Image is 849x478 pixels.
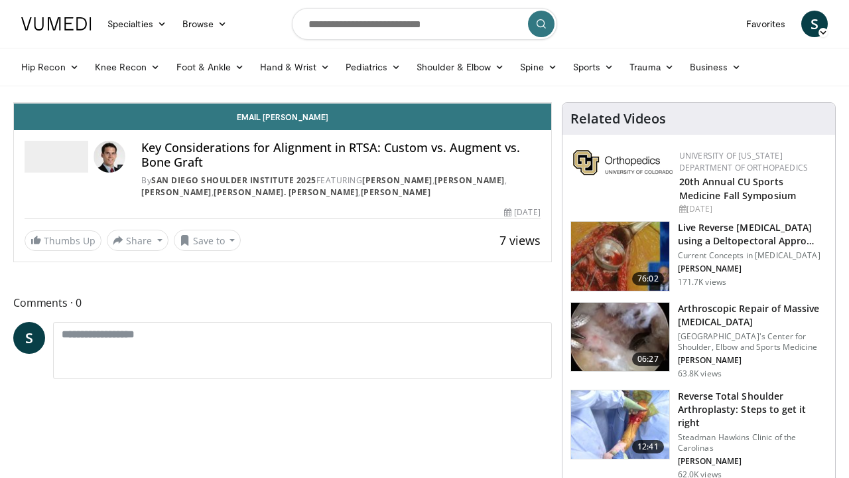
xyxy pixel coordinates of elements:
[99,11,174,37] a: Specialties
[571,390,669,459] img: 326034_0000_1.png.150x105_q85_crop-smart_upscale.jpg
[25,141,88,173] img: San Diego Shoulder Institute 2025
[434,175,505,186] a: [PERSON_NAME]
[151,175,316,186] a: San Diego Shoulder Institute 2025
[174,230,241,251] button: Save to
[678,355,827,366] p: [PERSON_NAME]
[361,187,431,198] a: [PERSON_NAME]
[678,250,827,261] p: Current Concepts in [MEDICAL_DATA]
[801,11,828,37] a: S
[565,54,622,80] a: Sports
[141,175,541,199] div: By FEATURING , , , ,
[679,175,796,202] a: 20th Annual CU Sports Medicine Fall Symposium
[678,277,726,287] p: 171.7K views
[679,203,824,215] div: [DATE]
[252,54,338,80] a: Hand & Wrist
[504,206,540,218] div: [DATE]
[621,54,682,80] a: Trauma
[512,54,564,80] a: Spine
[571,303,669,372] img: 281021_0002_1.png.150x105_q85_crop-smart_upscale.jpg
[678,390,827,430] h3: Reverse Total Shoulder Arthroplasty: Steps to get it right
[632,440,664,453] span: 12:41
[678,302,827,329] h3: Arthroscopic Repair of Massive [MEDICAL_DATA]
[570,302,827,379] a: 06:27 Arthroscopic Repair of Massive [MEDICAL_DATA] [GEOGRAPHIC_DATA]'s Center for Shoulder, Elbo...
[632,272,664,285] span: 76:02
[141,141,541,169] h4: Key Considerations for Alignment in RTSA: Custom vs. Augment vs. Bone Graft
[573,150,673,175] img: 355603a8-37da-49b6-856f-e00d7e9307d3.png.150x105_q85_autocrop_double_scale_upscale_version-0.2.png
[738,11,793,37] a: Favorites
[21,17,92,31] img: VuMedi Logo
[25,230,101,251] a: Thumbs Up
[174,11,235,37] a: Browse
[94,141,125,173] img: Avatar
[13,54,87,80] a: Hip Recon
[571,222,669,291] img: 684033_3.png.150x105_q85_crop-smart_upscale.jpg
[214,187,358,198] a: [PERSON_NAME]. [PERSON_NAME]
[13,294,552,311] span: Comments 0
[678,221,827,248] h3: Live Reverse [MEDICAL_DATA] using a Deltopectoral Appro…
[409,54,512,80] a: Shoulder & Elbow
[13,322,45,354] a: S
[678,456,827,467] p: [PERSON_NAME]
[678,368,722,379] p: 63.8K views
[338,54,409,80] a: Pediatrics
[499,232,541,248] span: 7 views
[87,54,168,80] a: Knee Recon
[362,175,432,186] a: [PERSON_NAME]
[678,264,827,274] p: [PERSON_NAME]
[141,187,212,198] a: [PERSON_NAME]
[679,150,808,173] a: University of [US_STATE] Department of Orthopaedics
[678,331,827,353] p: [GEOGRAPHIC_DATA]'s Center for Shoulder, Elbow and Sports Medicine
[570,111,666,127] h4: Related Videos
[678,432,827,453] p: Steadman Hawkins Clinic of the Carolinas
[168,54,253,80] a: Foot & Ankle
[682,54,750,80] a: Business
[632,353,664,366] span: 06:27
[107,230,168,251] button: Share
[292,8,557,40] input: Search topics, interventions
[14,104,551,130] a: Email [PERSON_NAME]
[570,221,827,291] a: 76:02 Live Reverse [MEDICAL_DATA] using a Deltopectoral Appro… Current Concepts in [MEDICAL_DATA]...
